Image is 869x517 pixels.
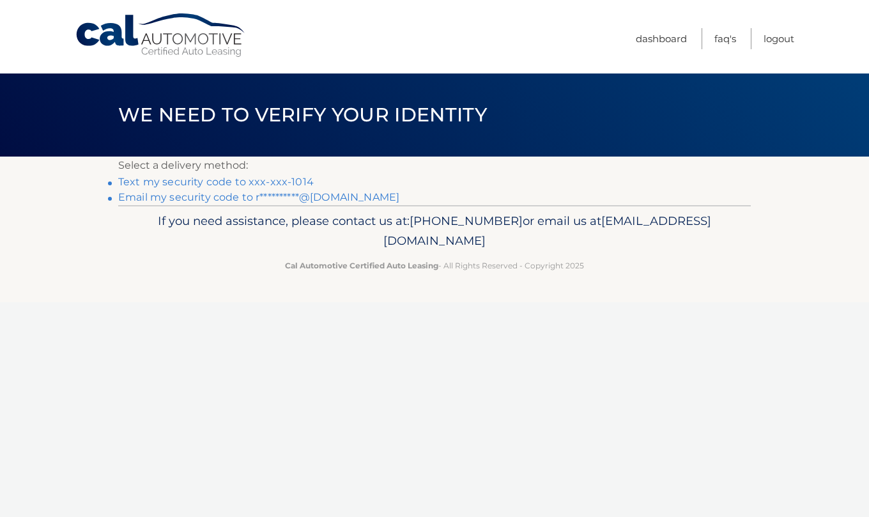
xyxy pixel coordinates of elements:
span: [PHONE_NUMBER] [410,213,523,228]
p: Select a delivery method: [118,157,751,174]
a: FAQ's [714,28,736,49]
a: Logout [764,28,794,49]
a: Cal Automotive [75,13,247,58]
a: Text my security code to xxx-xxx-1014 [118,176,314,188]
a: Email my security code to r**********@[DOMAIN_NAME] [118,191,399,203]
span: We need to verify your identity [118,103,487,127]
a: Dashboard [636,28,687,49]
p: - All Rights Reserved - Copyright 2025 [127,259,742,272]
p: If you need assistance, please contact us at: or email us at [127,211,742,252]
strong: Cal Automotive Certified Auto Leasing [285,261,438,270]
